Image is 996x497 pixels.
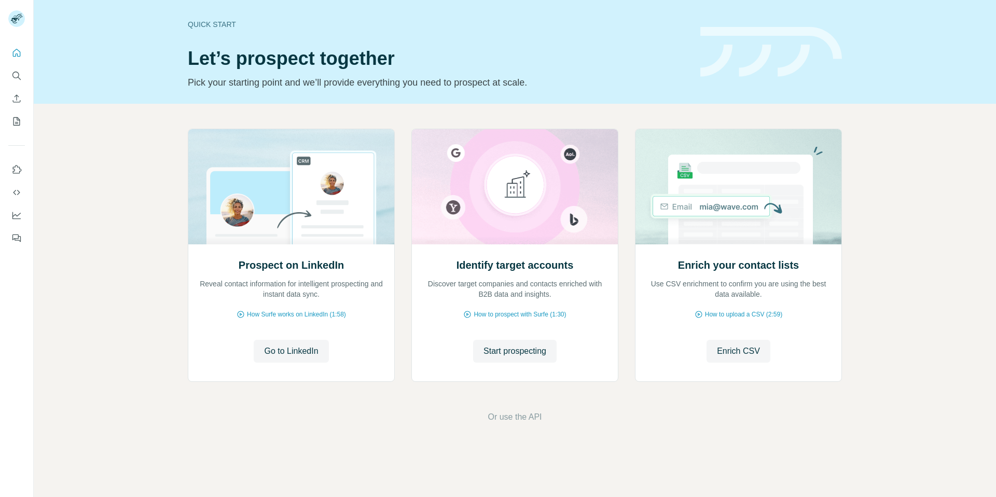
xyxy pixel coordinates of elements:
button: Feedback [8,229,25,247]
p: Use CSV enrichment to confirm you are using the best data available. [646,279,831,299]
button: Or use the API [488,411,542,423]
h2: Prospect on LinkedIn [239,258,344,272]
p: Reveal contact information for intelligent prospecting and instant data sync. [199,279,384,299]
button: Search [8,66,25,85]
h2: Identify target accounts [457,258,574,272]
button: Enrich CSV [8,89,25,108]
p: Discover target companies and contacts enriched with B2B data and insights. [422,279,607,299]
h1: Let’s prospect together [188,48,688,69]
button: Go to LinkedIn [254,340,328,363]
button: Use Surfe on LinkedIn [8,160,25,179]
button: Enrich CSV [707,340,770,363]
img: Identify target accounts [411,129,618,244]
span: Go to LinkedIn [264,345,318,357]
div: Quick start [188,19,688,30]
h2: Enrich your contact lists [678,258,799,272]
button: Use Surfe API [8,183,25,202]
button: Quick start [8,44,25,62]
p: Pick your starting point and we’ll provide everything you need to prospect at scale. [188,75,688,90]
span: How Surfe works on LinkedIn (1:58) [247,310,346,319]
span: Start prospecting [483,345,546,357]
img: banner [700,27,842,77]
button: Dashboard [8,206,25,225]
button: Start prospecting [473,340,557,363]
span: Enrich CSV [717,345,760,357]
img: Enrich your contact lists [635,129,842,244]
button: My lists [8,112,25,131]
img: Prospect on LinkedIn [188,129,395,244]
span: How to upload a CSV (2:59) [705,310,782,319]
span: How to prospect with Surfe (1:30) [474,310,566,319]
